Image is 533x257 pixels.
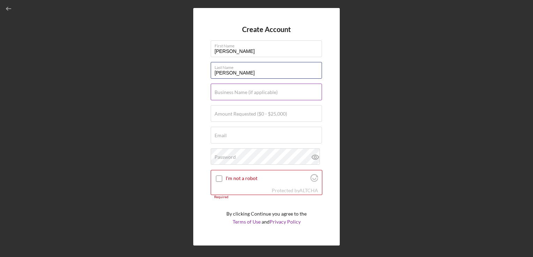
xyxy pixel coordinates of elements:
label: First Name [215,41,322,48]
h4: Create Account [242,25,291,33]
a: Visit Altcha.org [299,187,318,193]
a: Terms of Use [233,219,261,225]
label: I'm not a robot [226,176,308,181]
a: Privacy Policy [270,219,301,225]
label: Password [215,154,236,160]
div: Protected by [272,188,318,193]
a: Visit Altcha.org [310,177,318,183]
label: Last Name [215,62,322,70]
label: Amount Requested ($0 - $25,000) [215,111,287,117]
label: Business Name (if applicable) [215,89,278,95]
p: By clicking Continue you agree to the and [226,210,307,226]
label: Email [215,133,227,138]
div: Required [211,195,322,199]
